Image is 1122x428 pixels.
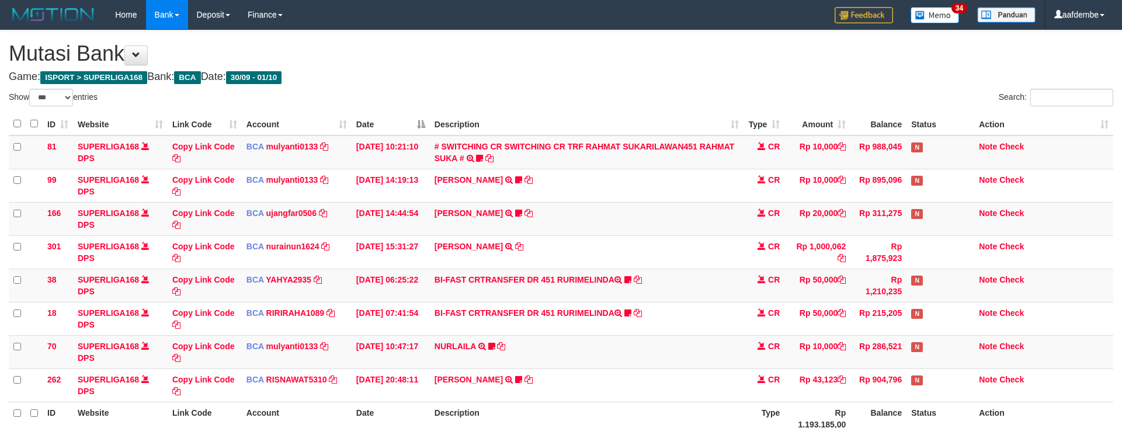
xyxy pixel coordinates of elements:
a: Note [979,242,997,251]
a: Copy Link Code [172,208,235,229]
input: Search: [1030,89,1113,106]
a: [PERSON_NAME] [435,175,503,185]
th: Type: activate to sort column ascending [744,113,784,135]
td: Rp 215,205 [850,302,906,335]
td: BI-FAST CRTRANSFER DR 451 RURIMELINDA [430,269,744,302]
a: Copy SRI AGENG YUDIANTO to clipboard [515,242,523,251]
a: ujangfar0506 [266,208,317,218]
a: # SWITCHING CR SWITCHING CR TRF RAHMAT SUKARILAWAN451 RAHMAT SUKA # [435,142,735,163]
a: Copy mulyanti0133 to clipboard [320,175,328,185]
a: Note [979,175,997,185]
span: BCA [246,375,264,384]
td: Rp 286,521 [850,335,906,368]
span: 34 [951,3,967,13]
td: Rp 895,096 [850,169,906,202]
a: NURLAILA [435,342,476,351]
a: Note [979,208,997,218]
span: BCA [246,208,264,218]
span: Has Note [911,276,923,286]
th: Link Code: activate to sort column ascending [168,113,242,135]
td: Rp 50,000 [784,269,850,302]
a: Note [979,308,997,318]
a: Copy Rp 1,000,062 to clipboard [838,253,846,263]
a: Note [979,142,997,151]
a: Note [979,375,997,384]
a: Check [999,142,1024,151]
td: Rp 50,000 [784,302,850,335]
span: CR [768,342,780,351]
a: [PERSON_NAME] [435,208,503,218]
a: Check [999,208,1024,218]
a: Copy mulyanti0133 to clipboard [320,342,328,351]
span: CR [768,275,780,284]
td: Rp 20,000 [784,202,850,235]
a: Copy MUHAMMAD REZA to clipboard [524,175,533,185]
span: BCA [246,308,264,318]
a: YAHYA2935 [266,275,311,284]
span: CR [768,142,780,151]
a: SUPERLIGA168 [78,375,139,384]
span: Has Note [911,342,923,352]
td: Rp 43,123 [784,368,850,402]
a: Copy Rp 10,000 to clipboard [838,175,846,185]
a: SUPERLIGA168 [78,175,139,185]
span: CR [768,242,780,251]
th: Account: activate to sort column ascending [242,113,352,135]
span: ISPORT > SUPERLIGA168 [40,71,147,84]
span: CR [768,308,780,318]
span: 30/09 - 01/10 [226,71,282,84]
img: Feedback.jpg [835,7,893,23]
span: BCA [246,175,264,185]
span: 18 [47,308,57,318]
a: Note [979,342,997,351]
a: Check [999,175,1024,185]
img: Button%20Memo.svg [911,7,960,23]
td: DPS [73,202,168,235]
td: [DATE] 07:41:54 [352,302,430,335]
a: [PERSON_NAME] [435,242,503,251]
td: DPS [73,135,168,169]
td: [DATE] 10:21:10 [352,135,430,169]
span: 166 [47,208,61,218]
span: BCA [246,142,264,151]
td: DPS [73,302,168,335]
a: mulyanti0133 [266,175,318,185]
a: Note [979,275,997,284]
a: Copy Rp 50,000 to clipboard [838,275,846,284]
td: BI-FAST CRTRANSFER DR 451 RURIMELINDA [430,302,744,335]
span: CR [768,175,780,185]
td: Rp 10,000 [784,135,850,169]
a: Copy BI-FAST CRTRANSFER DR 451 RURIMELINDA to clipboard [634,275,642,284]
td: Rp 1,000,062 [784,235,850,269]
label: Search: [999,89,1113,106]
span: Has Note [911,209,923,219]
a: Copy nurainun1624 to clipboard [321,242,329,251]
a: Copy Link Code [172,342,235,363]
th: Status [906,113,974,135]
td: Rp 904,796 [850,368,906,402]
td: [DATE] 14:19:13 [352,169,430,202]
th: Date: activate to sort column descending [352,113,430,135]
td: Rp 1,210,235 [850,269,906,302]
a: Copy YAHYA2935 to clipboard [314,275,322,284]
a: Check [999,308,1024,318]
a: Copy Link Code [172,308,235,329]
th: Website: activate to sort column ascending [73,113,168,135]
td: Rp 10,000 [784,169,850,202]
a: RISNAWAT5310 [266,375,327,384]
span: 99 [47,175,57,185]
a: Copy Link Code [172,375,235,396]
a: Copy BI-FAST CRTRANSFER DR 451 RURIMELINDA to clipboard [634,308,642,318]
span: BCA [174,71,200,84]
h4: Game: Bank: Date: [9,71,1113,83]
a: Check [999,375,1024,384]
img: panduan.png [977,7,1036,23]
a: SUPERLIGA168 [78,342,139,351]
a: Copy Rp 50,000 to clipboard [838,308,846,318]
a: Copy mulyanti0133 to clipboard [320,142,328,151]
th: Amount: activate to sort column ascending [784,113,850,135]
a: Check [999,342,1024,351]
a: Copy NOVEN ELING PRAYOG to clipboard [524,208,533,218]
th: Balance [850,113,906,135]
td: Rp 988,045 [850,135,906,169]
